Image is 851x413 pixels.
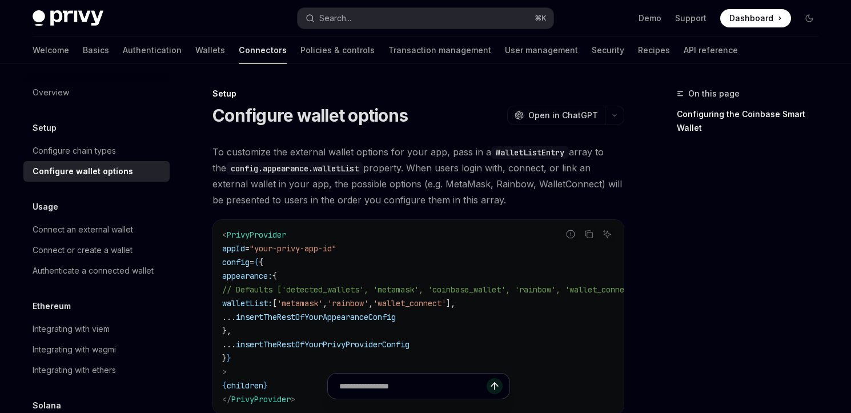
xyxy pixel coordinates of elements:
[33,399,61,412] h5: Solana
[368,298,373,308] span: ,
[563,227,578,242] button: Report incorrect code
[33,200,58,214] h5: Usage
[600,227,615,242] button: Ask AI
[23,161,170,182] a: Configure wallet options
[528,110,598,121] span: Open in ChatGPT
[23,319,170,339] a: Integrating with viem
[33,343,116,356] div: Integrating with wagmi
[23,360,170,380] a: Integrating with ethers
[222,230,227,240] span: <
[33,264,154,278] div: Authenticate a connected wallet
[339,374,487,399] input: Ask a question...
[688,87,740,101] span: On this page
[226,162,363,175] code: config.appearance.walletList
[729,13,773,24] span: Dashboard
[212,88,624,99] div: Setup
[327,298,368,308] span: 'rainbow'
[298,8,553,29] button: Open search
[684,37,738,64] a: API reference
[720,9,791,27] a: Dashboard
[212,105,408,126] h1: Configure wallet options
[222,367,227,377] span: >
[222,339,236,350] span: ...
[23,141,170,161] a: Configure chain types
[592,37,624,64] a: Security
[236,339,410,350] span: insertTheRestOfYourPrivyProviderConfig
[212,144,624,208] span: To customize the external wallet options for your app, pass in a array to the property. When user...
[83,37,109,64] a: Basics
[487,378,503,394] button: Send message
[33,37,69,64] a: Welcome
[300,37,375,64] a: Policies & controls
[323,298,327,308] span: ,
[33,86,69,99] div: Overview
[33,243,133,257] div: Connect or create a wallet
[23,339,170,360] a: Integrating with wagmi
[236,312,396,322] span: insertTheRestOfYourAppearanceConfig
[250,257,254,267] span: =
[23,260,170,281] a: Authenticate a connected wallet
[33,144,116,158] div: Configure chain types
[227,353,231,363] span: }
[254,257,259,267] span: {
[33,121,57,135] h5: Setup
[581,227,596,242] button: Copy the contents from the code block
[250,243,336,254] span: "your-privy-app-id"
[33,363,116,377] div: Integrating with ethers
[222,312,236,322] span: ...
[388,37,491,64] a: Transaction management
[491,146,569,159] code: WalletListEntry
[227,230,286,240] span: PrivyProvider
[272,298,277,308] span: [
[222,271,272,281] span: appearance:
[33,322,110,336] div: Integrating with viem
[23,219,170,240] a: Connect an external wallet
[222,353,227,363] span: }
[259,257,263,267] span: {
[277,298,323,308] span: 'metamask'
[222,326,231,336] span: },
[222,298,272,308] span: walletList:
[33,299,71,313] h5: Ethereum
[123,37,182,64] a: Authentication
[639,13,661,24] a: Demo
[507,106,605,125] button: Open in ChatGPT
[195,37,225,64] a: Wallets
[245,243,250,254] span: =
[222,284,643,295] span: // Defaults ['detected_wallets', 'metamask', 'coinbase_wallet', 'rainbow', 'wallet_connect']
[33,10,103,26] img: dark logo
[33,165,133,178] div: Configure wallet options
[800,9,818,27] button: Toggle dark mode
[23,240,170,260] a: Connect or create a wallet
[272,271,277,281] span: {
[222,257,250,267] span: config
[222,243,245,254] span: appId
[505,37,578,64] a: User management
[535,14,547,23] span: ⌘ K
[677,105,828,137] a: Configuring the Coinbase Smart Wallet
[638,37,670,64] a: Recipes
[319,11,351,25] div: Search...
[446,298,455,308] span: ],
[373,298,446,308] span: 'wallet_connect'
[23,82,170,103] a: Overview
[675,13,707,24] a: Support
[33,223,133,236] div: Connect an external wallet
[239,37,287,64] a: Connectors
